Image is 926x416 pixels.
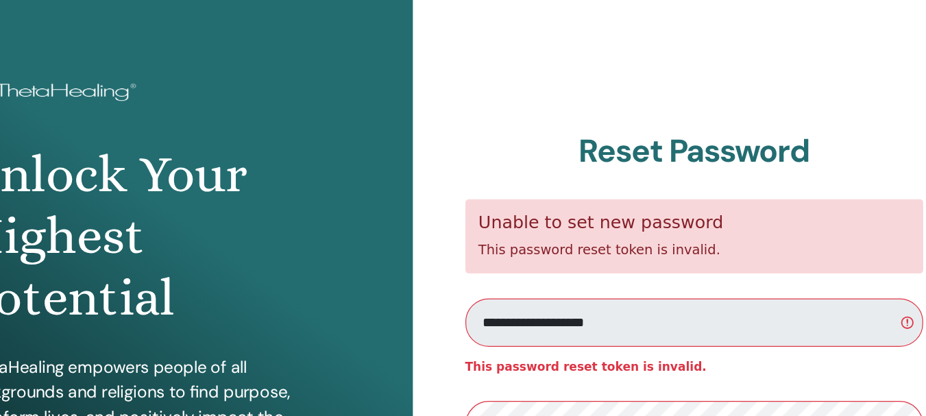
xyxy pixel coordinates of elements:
[507,140,884,172] h2: Reset Password
[507,328,705,339] strong: This password reset token is invalid.
[507,195,884,256] div: This password reset token is invalid.
[517,206,873,223] h5: Unable to set new password
[95,323,369,405] p: ThetaHealing empowers people of all backgrounds and religions to find purpose, transform lives, a...
[95,149,369,302] h1: Unlock Your Highest Potential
